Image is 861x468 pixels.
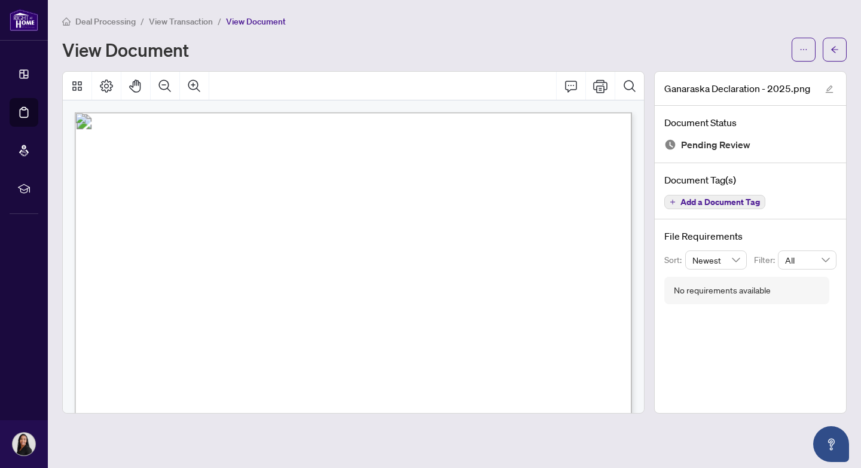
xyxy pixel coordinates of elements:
button: Add a Document Tag [664,195,765,209]
span: Pending Review [681,137,750,153]
button: Open asap [813,426,849,462]
p: Filter: [754,253,778,267]
span: Deal Processing [75,16,136,27]
li: / [218,14,221,28]
img: logo [10,9,38,31]
span: All [785,251,829,269]
h1: View Document [62,40,189,59]
h4: Document Status [664,115,836,130]
span: arrow-left [831,45,839,54]
span: View Transaction [149,16,213,27]
span: plus [670,199,676,205]
span: home [62,17,71,26]
img: Profile Icon [13,433,35,455]
span: View Document [226,16,286,27]
div: No requirements available [674,284,771,297]
span: Ganaraska Declaration - 2025.png [664,81,810,96]
span: edit [825,85,833,93]
p: Sort: [664,253,685,267]
img: Document Status [664,139,676,151]
h4: File Requirements [664,229,836,243]
h4: Document Tag(s) [664,173,836,187]
span: ellipsis [799,45,808,54]
span: Add a Document Tag [680,198,760,206]
span: Newest [692,251,740,269]
li: / [141,14,144,28]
